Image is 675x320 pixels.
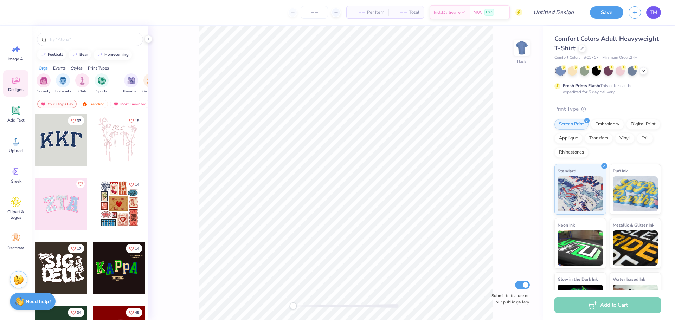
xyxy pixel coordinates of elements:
[126,180,142,189] button: Like
[7,245,24,251] span: Decorate
[37,50,66,60] button: football
[558,176,603,211] img: Standard
[37,73,51,94] button: filter button
[558,167,576,175] span: Standard
[79,53,88,57] div: bear
[563,83,649,95] div: This color can be expedited for 5 day delivery.
[147,77,155,85] img: Game Day Image
[558,285,603,320] img: Glow in the Dark Ink
[96,89,107,94] span: Sports
[142,73,159,94] div: filter for Game Day
[78,77,86,85] img: Club Image
[53,65,66,71] div: Events
[135,311,139,314] span: 45
[517,58,526,65] div: Back
[290,302,297,309] div: Accessibility label
[558,221,575,229] span: Neon Ink
[558,230,603,266] img: Neon Ink
[8,87,24,92] span: Designs
[554,55,580,61] span: Comfort Colors
[59,77,67,85] img: Fraternity Image
[82,102,88,106] img: trending.gif
[88,65,109,71] div: Print Types
[75,73,89,94] button: filter button
[123,73,139,94] div: filter for Parent's Weekend
[104,53,129,57] div: homecoming
[123,73,139,94] button: filter button
[97,53,103,57] img: trend_line.gif
[126,244,142,253] button: Like
[110,100,150,108] div: Most Favorited
[26,298,51,305] strong: Need help?
[37,89,50,94] span: Sorority
[48,53,63,57] div: football
[613,285,658,320] img: Water based Ink
[72,53,78,57] img: trend_line.gif
[95,73,109,94] div: filter for Sports
[126,116,142,125] button: Like
[40,102,46,106] img: most_fav.gif
[77,119,81,123] span: 33
[434,9,461,16] span: Est. Delivery
[55,73,71,94] button: filter button
[591,119,624,130] div: Embroidery
[488,293,530,305] label: Submit to feature on our public gallery.
[77,311,81,314] span: 34
[127,77,135,85] img: Parent's Weekend Image
[409,9,419,16] span: Total
[602,55,637,61] span: Minimum Order: 24 +
[142,89,159,94] span: Game Day
[301,6,328,19] input: – –
[98,77,106,85] img: Sports Image
[37,100,77,108] div: Your Org's Fav
[626,119,660,130] div: Digital Print
[135,183,139,187] span: 14
[554,147,589,158] div: Rhinestones
[393,9,407,16] span: – –
[55,73,71,94] div: filter for Fraternity
[367,9,384,16] span: Per Item
[71,65,83,71] div: Styles
[49,36,139,43] input: Try "Alpha"
[615,133,635,144] div: Vinyl
[68,308,84,317] button: Like
[554,133,583,144] div: Applique
[94,50,132,60] button: homecoming
[123,89,139,94] span: Parent's Weekend
[69,50,91,60] button: bear
[68,244,84,253] button: Like
[613,221,654,229] span: Metallic & Glitter Ink
[646,6,661,19] a: TM
[40,77,48,85] img: Sorority Image
[142,73,159,94] button: filter button
[613,167,628,175] span: Puff Ink
[554,105,661,113] div: Print Type
[11,178,21,184] span: Greek
[351,9,365,16] span: – –
[78,89,86,94] span: Club
[55,89,71,94] span: Fraternity
[563,83,600,89] strong: Fresh Prints Flash:
[558,275,598,283] span: Glow in the Dark Ink
[39,65,48,71] div: Orgs
[584,55,599,61] span: # C1717
[473,9,482,16] span: N/A
[637,133,653,144] div: Foil
[590,6,623,19] button: Save
[113,102,119,106] img: most_fav.gif
[585,133,613,144] div: Transfers
[77,247,81,250] span: 17
[554,119,589,130] div: Screen Print
[650,8,657,17] span: TM
[486,10,493,15] span: Free
[4,209,27,220] span: Clipart & logos
[68,116,84,125] button: Like
[613,275,645,283] span: Water based Ink
[76,180,85,188] button: Like
[554,34,659,52] span: Comfort Colors Adult Heavyweight T-Shirt
[126,308,142,317] button: Like
[79,100,108,108] div: Trending
[95,73,109,94] button: filter button
[135,247,139,250] span: 14
[515,41,529,55] img: Back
